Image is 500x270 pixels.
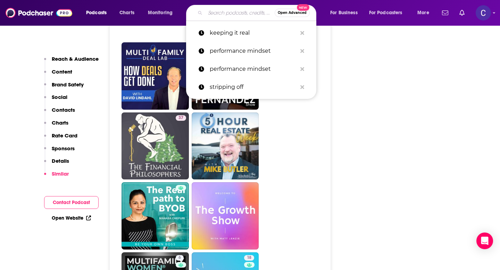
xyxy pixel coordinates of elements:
span: Logged in as publicityxxtina [476,5,491,20]
img: Podchaser - Follow, Share and Rate Podcasts [6,6,72,19]
a: Show notifications dropdown [439,7,451,19]
p: stripping off [210,78,297,96]
p: Details [52,158,69,164]
button: Show profile menu [476,5,491,20]
button: Social [44,94,67,107]
button: open menu [81,7,116,18]
a: keeping it real [186,24,316,42]
button: Reach & Audience [44,56,99,68]
p: Reach & Audience [52,56,99,62]
span: 37 [178,115,183,121]
a: Charts [115,7,139,18]
p: Social [52,94,67,100]
span: For Business [330,8,358,18]
p: Rate Card [52,132,77,139]
a: performance mindset [186,60,316,78]
button: open menu [325,7,366,18]
button: open menu [365,7,412,18]
p: Content [52,68,72,75]
p: Brand Safety [52,81,84,88]
span: Open Advanced [278,11,307,15]
div: Search podcasts, credits, & more... [193,5,323,21]
a: Open Website [52,215,91,221]
a: stripping off [186,78,316,96]
button: Brand Safety [44,81,84,94]
button: Sponsors [44,145,75,158]
a: 18 [244,255,254,261]
img: User Profile [476,5,491,20]
span: 18 [247,254,251,261]
span: 6 [178,254,181,261]
input: Search podcasts, credits, & more... [205,7,275,18]
button: open menu [412,7,438,18]
span: For Podcasters [369,8,402,18]
a: performance mindset [186,42,316,60]
p: keeping it real [210,24,297,42]
a: 37 [176,115,186,121]
button: Contacts [44,107,75,119]
p: Similar [52,170,69,177]
a: 37 [122,112,189,180]
button: Open AdvancedNew [275,9,310,17]
p: Contacts [52,107,75,113]
p: performance mindset [210,60,297,78]
button: Similar [44,170,69,183]
span: Podcasts [86,8,107,18]
button: Contact Podcast [44,196,99,209]
div: Open Intercom Messenger [476,233,493,249]
a: Show notifications dropdown [457,7,467,19]
span: More [417,8,429,18]
p: performance mindset [210,42,297,60]
p: Sponsors [52,145,75,152]
span: New [297,4,309,11]
button: Details [44,158,69,170]
button: open menu [143,7,182,18]
a: 6 [176,255,184,261]
p: Charts [52,119,68,126]
button: Charts [44,119,68,132]
button: Rate Card [44,132,77,145]
span: Monitoring [148,8,173,18]
button: Content [44,68,72,81]
span: Charts [119,8,134,18]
